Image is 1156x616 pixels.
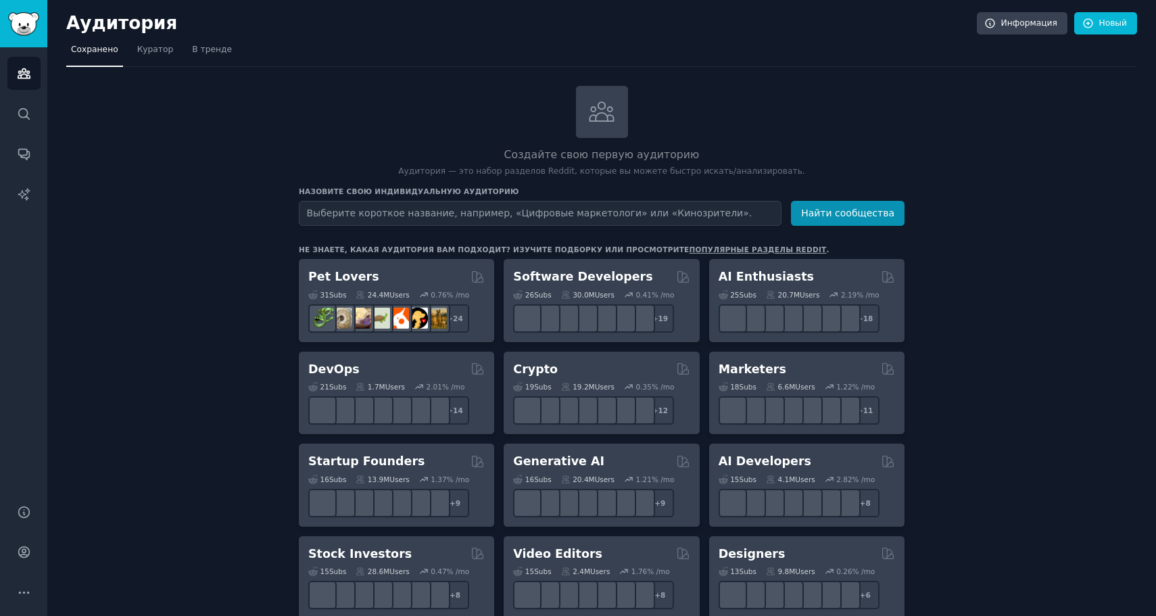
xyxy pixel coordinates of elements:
[690,245,827,254] font: популярные разделы Reddit
[407,585,428,606] img: swingtrading
[760,308,781,329] img: AItoolsCatalog
[431,290,469,300] div: 0.76 % /mo
[836,585,857,606] img: UX_Design
[555,308,576,329] img: learnjavascript
[312,400,333,421] img: azuredevops
[350,400,371,421] img: Docker_DevOps
[356,567,409,576] div: 28.6M Users
[308,567,346,576] div: 15 Sub s
[646,304,674,333] div: + 19
[719,567,756,576] div: 13 Sub s
[299,187,519,195] font: Назовите свою индивидуальную аудиторию
[71,45,118,54] font: Сохранено
[356,382,405,392] div: 1.7M Users
[517,585,538,606] img: gopro
[513,475,551,484] div: 16 Sub s
[441,489,469,517] div: + 9
[646,489,674,517] div: + 9
[851,581,880,609] div: + 6
[631,400,652,421] img: defi_
[187,39,237,67] a: В тренде
[431,475,469,484] div: 1.37 % /mo
[308,290,346,300] div: 31 Sub s
[779,585,800,606] img: UXDesign
[760,492,781,513] img: Rag
[779,492,800,513] img: MistralAI
[817,492,838,513] img: llmops
[836,382,875,392] div: 1.22 % /mo
[817,585,838,606] img: learndesign
[369,400,390,421] img: DevOpsLinks
[766,567,815,576] div: 9.8M Users
[631,308,652,329] img: elixir
[388,400,409,421] img: platformengineering
[1099,18,1127,28] font: Новый
[766,382,815,392] div: 6.6M Users
[513,268,652,285] h2: Software Developers
[719,546,786,563] h2: Designers
[631,585,652,606] img: postproduction
[593,308,614,329] img: reactnative
[779,308,800,329] img: chatgpt_promptDesign
[561,567,610,576] div: 2.4M Users
[636,290,675,300] div: 0.41 % /mo
[561,290,615,300] div: 30.0M Users
[817,308,838,329] img: OpenAIDev
[612,400,633,421] img: CryptoNews
[431,567,469,576] div: 0.47 % /mo
[536,400,557,421] img: 0xPolygon
[517,308,538,329] img: software
[719,361,786,378] h2: Marketers
[66,39,123,67] a: Сохранено
[388,308,409,329] img: cockatiel
[719,268,814,285] h2: AI Enthusiasts
[555,400,576,421] img: ethstaker
[841,290,880,300] div: 2.19 % /mo
[308,361,360,378] h2: DevOps
[407,308,428,329] img: PetAdvice
[574,492,595,513] img: sdforall
[741,492,762,513] img: DeepSeek
[836,308,857,329] img: ArtificalIntelligence
[836,475,875,484] div: 2.82 % /mo
[350,308,371,329] img: leopardgeckos
[574,308,595,329] img: iOSProgramming
[779,400,800,421] img: Emailmarketing
[722,400,743,421] img: content_marketing
[719,382,756,392] div: 18 Sub s
[8,12,39,36] img: Логотип GummySearch
[836,492,857,513] img: AIDevelopersSociety
[612,585,633,606] img: Youtubevideo
[719,290,756,300] div: 25 Sub s
[426,585,447,606] img: technicalanalysis
[66,13,177,33] font: Аудитория
[308,382,346,392] div: 21 Sub s
[555,492,576,513] img: deepdream
[741,308,762,329] img: DeepSeek
[513,453,604,470] h2: Generative AI
[312,585,333,606] img: dividends
[631,567,670,576] div: 1.76 % /mo
[561,382,615,392] div: 19.2M Users
[308,268,379,285] h2: Pet Lovers
[369,308,390,329] img: turtle
[504,148,700,161] font: Создайте свою первую аудиторию
[722,492,743,513] img: LangChain
[741,585,762,606] img: logodesign
[722,308,743,329] img: GoogleGeminiAI
[836,567,875,576] div: 0.26 % /mo
[513,361,558,378] h2: Crypto
[299,245,690,254] font: Не знаете, какая аудитория вам подходит? Изучите подборку или просмотрите
[817,400,838,421] img: MarketingResearch
[426,492,447,513] img: growmybusiness
[791,201,905,226] button: Найти сообщества
[561,475,615,484] div: 20.4M Users
[836,400,857,421] img: OnlineMarketing
[719,475,756,484] div: 15 Sub s
[350,585,371,606] img: Forex
[369,492,390,513] img: ycombinator
[977,12,1067,35] a: Информация
[426,400,447,421] img: PlatformEngineers
[299,201,781,226] input: Выберите короткое название, например, «Цифровые маркетологи» или «Кинозрители».
[513,382,551,392] div: 19 Sub s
